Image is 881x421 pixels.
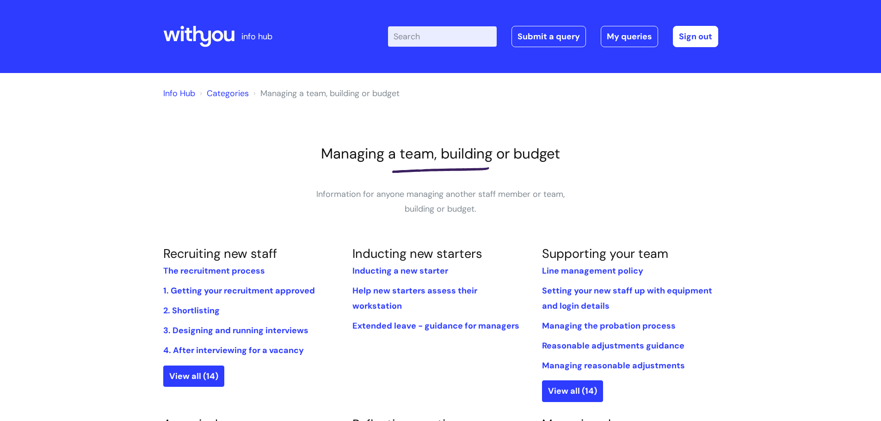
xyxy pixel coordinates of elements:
[388,26,718,47] div: | -
[352,285,477,311] a: Help new starters assess their workstation
[163,305,220,316] a: 2. Shortlisting
[542,340,684,351] a: Reasonable adjustments guidance
[542,360,685,371] a: Managing reasonable adjustments
[601,26,658,47] a: My queries
[673,26,718,47] a: Sign out
[542,265,643,276] a: Line management policy
[542,320,676,331] a: Managing the probation process
[163,345,304,356] a: 4. After interviewing for a vacancy
[163,265,265,276] a: The recruitment process
[352,245,482,262] a: Inducting new starters
[163,88,195,99] a: Info Hub
[207,88,249,99] a: Categories
[542,285,712,311] a: Setting your new staff up with equipment and login details
[352,320,519,331] a: Extended leave - guidance for managers
[542,245,668,262] a: Supporting your team
[241,29,272,44] p: info hub
[163,325,308,336] a: 3. Designing and running interviews
[163,366,224,387] a: View all (14)
[302,187,579,217] p: Information for anyone managing another staff member or team, building or budget.
[163,285,315,296] a: 1. Getting your recruitment approved
[197,86,249,101] li: Solution home
[251,86,400,101] li: Managing a team, building or budget
[542,380,603,402] a: View all (14)
[163,245,277,262] a: Recruiting new staff
[352,265,448,276] a: Inducting a new starter
[163,145,718,162] h1: Managing a team, building or budget
[388,26,497,47] input: Search
[511,26,586,47] a: Submit a query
